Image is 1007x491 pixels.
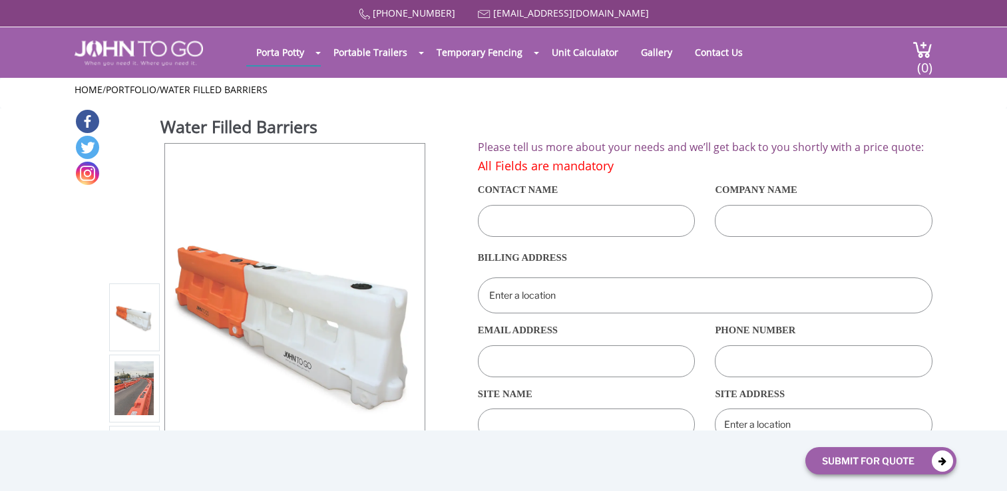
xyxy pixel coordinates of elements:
label: Contact Name [478,179,696,202]
input: Enter a location [715,409,932,440]
a: Facebook [76,110,99,133]
a: Contact Us [685,39,753,65]
a: Unit Calculator [542,39,628,65]
h4: All Fields are mandatory [478,160,932,173]
label: Billing Address [478,242,932,274]
img: Product [114,361,154,416]
img: Mail [478,10,491,19]
a: Twitter [76,136,99,159]
img: Call [359,9,370,20]
a: [EMAIL_ADDRESS][DOMAIN_NAME] [493,7,649,19]
a: Instagram [76,162,99,185]
a: Porta Potty [246,39,314,65]
a: Home [75,83,102,96]
h1: Water Filled Barriers [160,115,427,142]
label: Phone Number [715,319,932,342]
a: Portable Trailers [323,39,417,65]
img: Product [165,206,425,430]
label: Company Name [715,179,932,202]
ul: / / [75,83,932,96]
img: JOHN to go [75,41,203,66]
a: Water Filled Barriers [160,83,268,96]
span: (0) [916,48,932,77]
a: Portfolio [106,83,156,96]
label: Site Name [478,383,696,405]
label: Site Address [715,383,932,405]
a: Gallery [631,39,682,65]
a: Temporary Fencing [427,39,532,65]
h2: Please tell us more about your needs and we’ll get back to you shortly with a price quote: [478,142,932,154]
a: [PHONE_NUMBER] [373,7,455,19]
img: cart a [912,41,932,59]
input: Enter a location [478,277,932,313]
img: Product [114,300,154,334]
label: Email Address [478,319,696,342]
button: Submit For Quote [805,447,956,474]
